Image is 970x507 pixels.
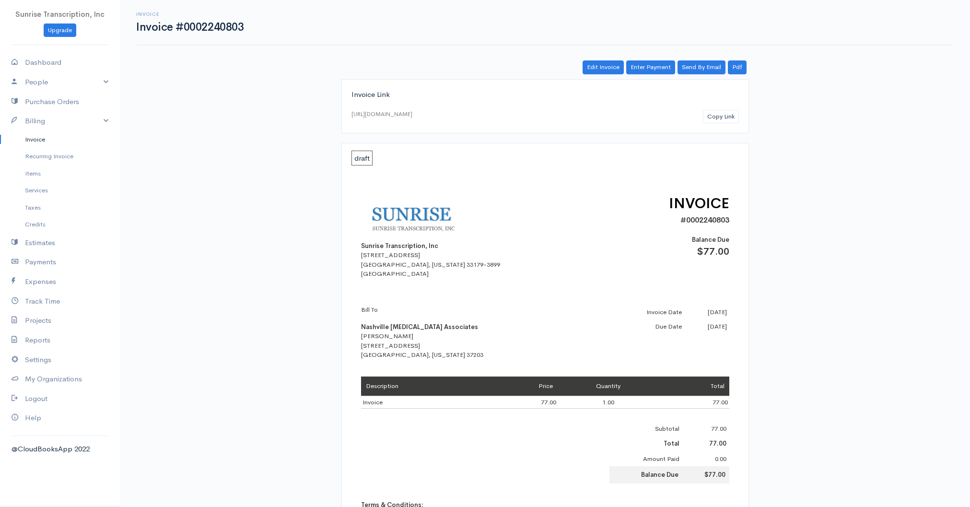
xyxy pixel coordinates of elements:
[583,60,624,74] a: Edit Invoice
[609,319,685,334] td: Due Date
[558,377,659,396] td: Quantity
[728,60,747,74] a: Pdf
[136,21,244,33] h1: Invoice #0002240803
[12,444,108,455] div: @CloudBooksApp 2022
[15,10,105,19] span: Sunrise Transcription, Inc
[682,421,729,436] td: 77.00
[558,396,659,409] td: 1.00
[361,323,478,331] b: Nashville [MEDICAL_DATA] Associates
[609,305,685,319] td: Invoice Date
[684,319,729,334] td: [DATE]
[361,377,487,396] td: Description
[361,396,487,409] td: Invoice
[709,439,726,448] b: 77.00
[351,151,373,165] span: draft
[609,466,683,483] td: Balance Due
[361,250,529,279] div: [STREET_ADDRESS] [GEOGRAPHIC_DATA], [US_STATE] 33179-3899 [GEOGRAPHIC_DATA]
[680,215,729,225] span: #0002240803
[486,377,558,396] td: Price
[361,305,529,360] div: [PERSON_NAME] [STREET_ADDRESS] [GEOGRAPHIC_DATA], [US_STATE] 37203
[684,305,729,319] td: [DATE]
[361,305,529,315] p: Bill To
[136,12,244,17] h6: Invoice
[609,421,683,436] td: Subtotal
[692,236,729,244] span: Balance Due
[669,194,729,212] span: INVOICE
[678,60,725,74] a: Send By Email
[626,60,675,74] a: Enter Payment
[361,193,481,241] img: logo-41.gif
[351,110,412,118] div: [URL][DOMAIN_NAME]
[44,24,76,37] a: Upgrade
[351,89,739,100] div: Invoice Link
[703,110,739,124] button: Copy Link
[682,466,729,483] td: $77.00
[486,396,558,409] td: 77.00
[664,439,679,448] b: Total
[659,377,729,396] td: Total
[697,246,729,258] span: $77.00
[361,242,438,250] b: Sunrise Transcription, Inc
[682,451,729,467] td: 0.00
[659,396,729,409] td: 77.00
[609,451,683,467] td: Amount Paid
